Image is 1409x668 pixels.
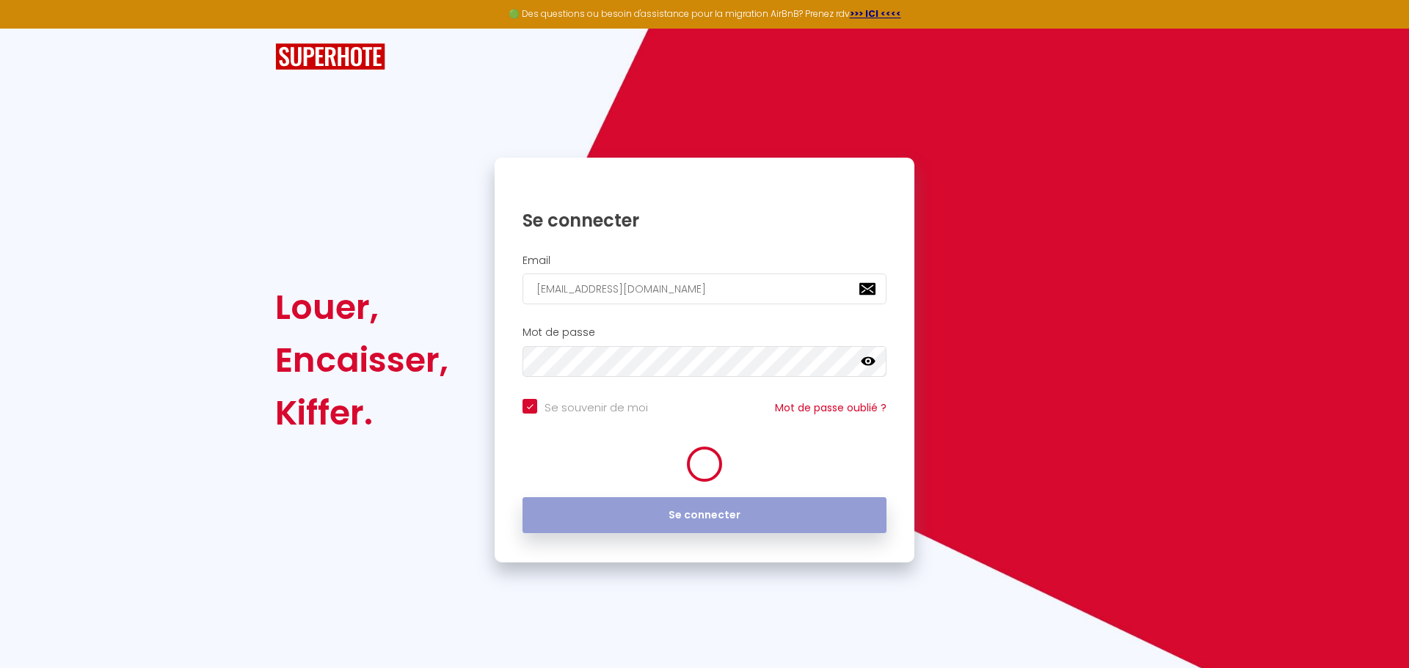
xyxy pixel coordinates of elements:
[275,281,448,334] div: Louer,
[523,254,886,267] h2: Email
[850,7,901,20] a: >>> ICI <<<<
[275,386,448,439] div: Kiffer.
[275,43,385,70] img: SuperHote logo
[523,326,886,339] h2: Mot de passe
[275,334,448,386] div: Encaisser,
[523,497,886,534] button: Se connecter
[523,209,886,232] h1: Se connecter
[523,274,886,304] input: Ton Email
[775,400,886,415] a: Mot de passe oublié ?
